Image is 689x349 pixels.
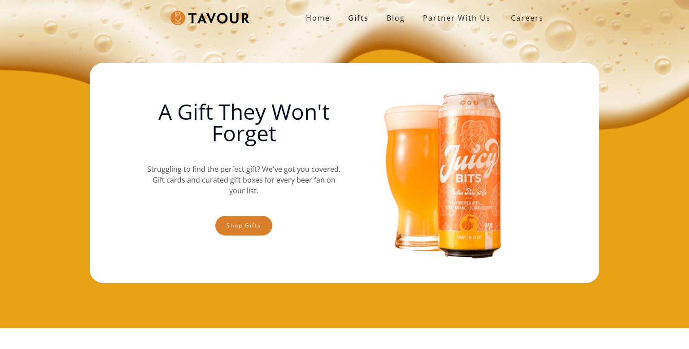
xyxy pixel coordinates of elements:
[378,9,414,27] a: Blog
[297,9,339,27] a: Home
[500,5,550,31] a: Careers
[306,13,330,23] strong: Home
[147,155,341,205] p: Struggling to find the perfect gift? We've got you covered. Gift cards and curated gift boxes for...
[511,9,544,27] strong: Careers
[147,101,341,144] h1: A Gift They Won't Forget
[215,216,272,236] a: Shop gifts
[414,9,500,27] a: partner with us
[339,9,378,27] a: Gifts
